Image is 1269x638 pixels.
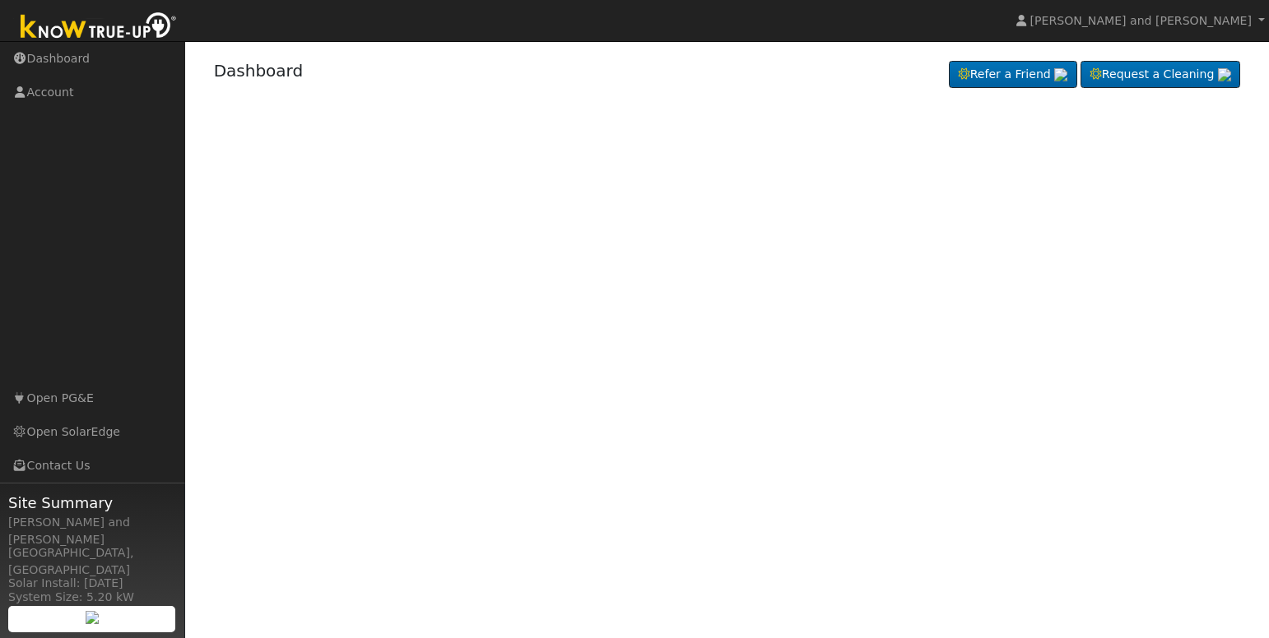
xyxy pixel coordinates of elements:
a: Refer a Friend [949,61,1077,89]
span: Site Summary [8,492,176,514]
img: retrieve [1054,68,1067,81]
img: retrieve [86,611,99,624]
div: System Size: 5.20 kW [8,589,176,606]
span: [PERSON_NAME] and [PERSON_NAME] [1030,14,1252,27]
img: retrieve [1218,68,1231,81]
img: Know True-Up [12,9,185,46]
div: [GEOGRAPHIC_DATA], [GEOGRAPHIC_DATA] [8,544,176,579]
a: Dashboard [214,61,304,81]
div: Solar Install: [DATE] [8,575,176,592]
a: Request a Cleaning [1081,61,1240,89]
div: [PERSON_NAME] and [PERSON_NAME] [8,514,176,548]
